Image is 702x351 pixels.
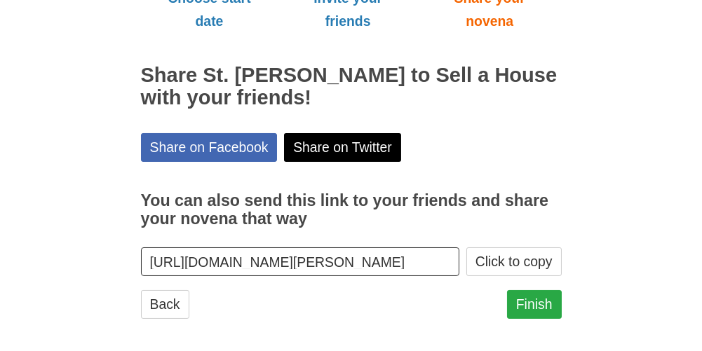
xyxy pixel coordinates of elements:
[284,133,401,162] a: Share on Twitter
[141,64,562,109] h2: Share St. [PERSON_NAME] to Sell a House with your friends!
[141,133,278,162] a: Share on Facebook
[141,290,189,319] a: Back
[507,290,562,319] a: Finish
[466,247,562,276] button: Click to copy
[141,192,562,228] h3: You can also send this link to your friends and share your novena that way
